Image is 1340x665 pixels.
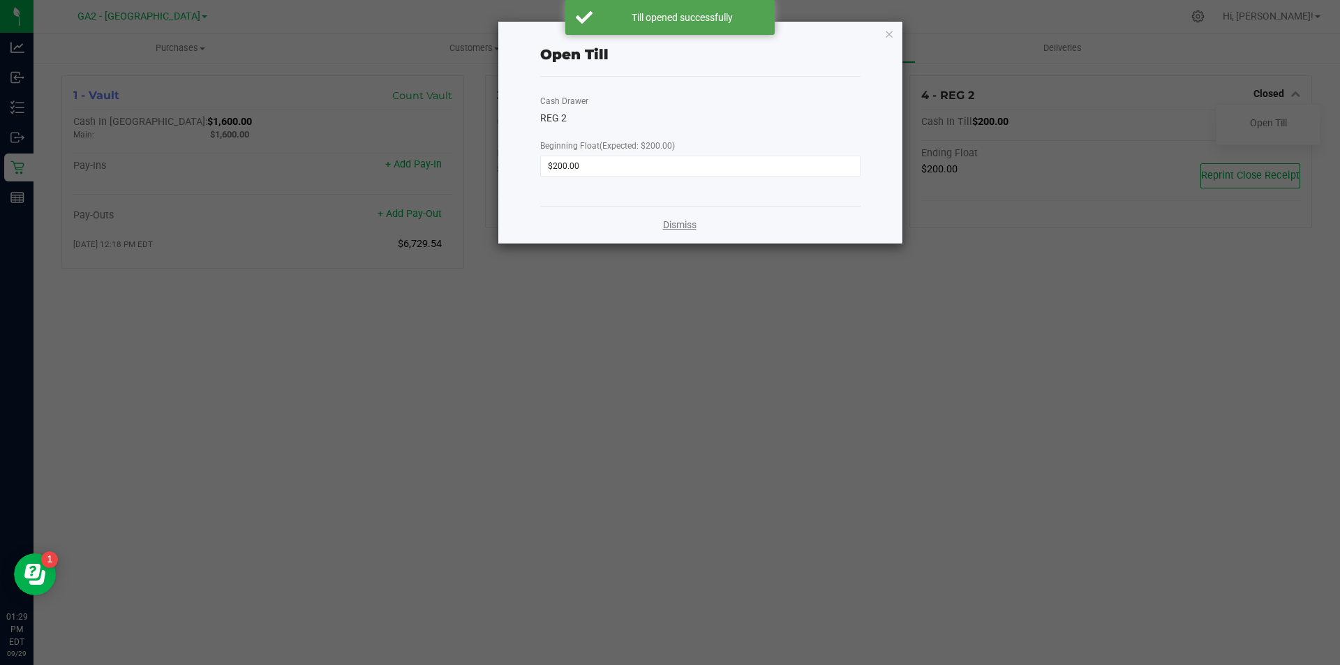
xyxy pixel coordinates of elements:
[540,111,861,126] div: REG 2
[14,553,56,595] iframe: Resource center
[663,218,697,232] a: Dismiss
[41,551,58,568] iframe: Resource center unread badge
[540,95,588,107] label: Cash Drawer
[540,44,609,65] div: Open Till
[600,10,764,24] div: Till opened successfully
[600,141,675,151] span: (Expected: $200.00)
[540,141,675,151] span: Beginning Float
